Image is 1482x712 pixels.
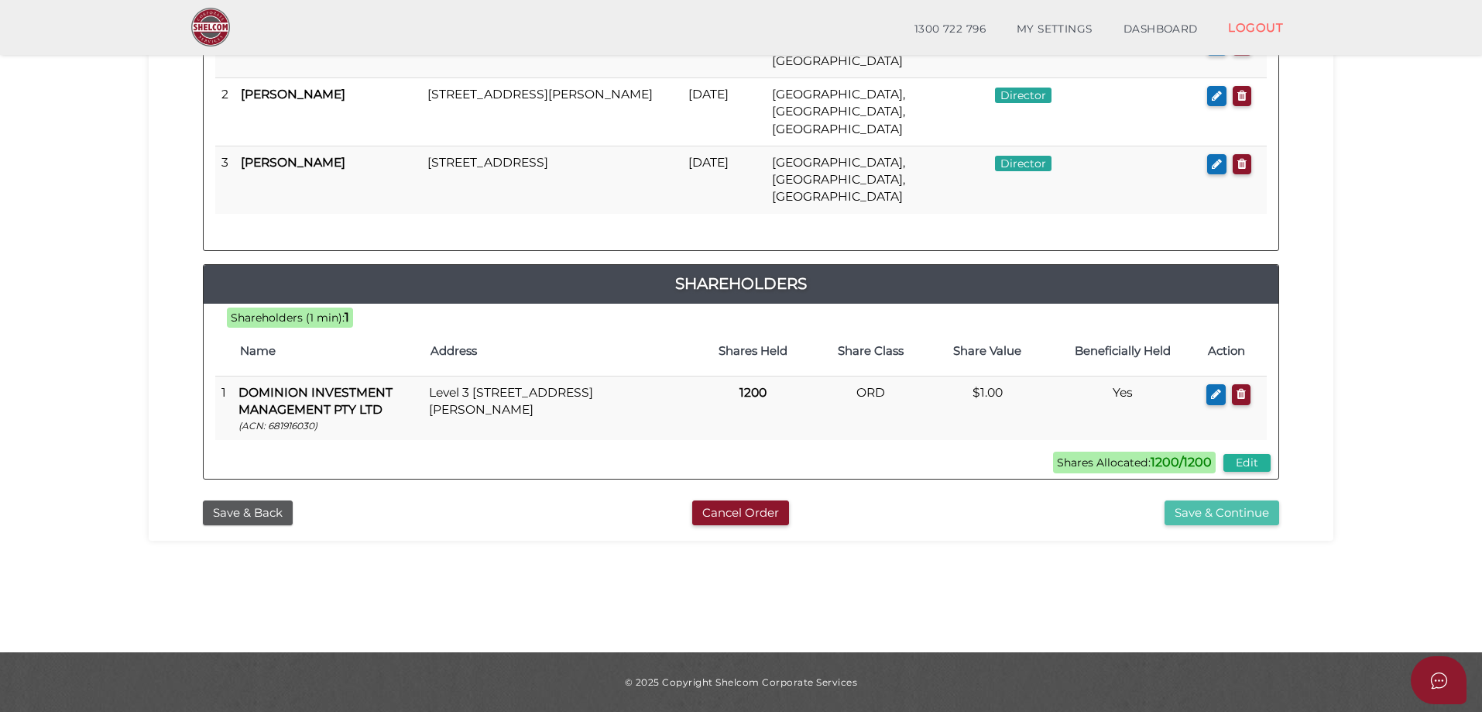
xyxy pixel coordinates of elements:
[1108,14,1213,45] a: DASHBOARD
[238,385,393,417] b: DOMINION INVESTMENT MANAGEMENT PTY LTD
[682,146,765,213] td: [DATE]
[241,87,345,101] b: [PERSON_NAME]
[238,419,417,432] p: (ACN: 681916030)
[1223,454,1271,472] button: Edit
[231,311,345,325] span: Shareholders (1 min):
[812,377,929,440] td: ORD
[345,310,349,325] b: 1
[682,77,765,146] td: [DATE]
[421,146,682,213] td: [STREET_ADDRESS]
[204,271,1278,296] a: Shareholders
[995,88,1051,103] span: Director
[995,156,1051,171] span: Director
[766,77,989,146] td: [GEOGRAPHIC_DATA], [GEOGRAPHIC_DATA], [GEOGRAPHIC_DATA]
[215,146,235,213] td: 3
[423,377,695,440] td: Level 3 [STREET_ADDRESS][PERSON_NAME]
[702,345,804,358] h4: Shares Held
[203,500,293,526] button: Save & Back
[241,155,345,170] b: [PERSON_NAME]
[820,345,921,358] h4: Share Class
[215,77,235,146] td: 2
[1001,14,1108,45] a: MY SETTINGS
[1165,500,1279,526] button: Save & Continue
[1054,345,1192,358] h4: Beneficially Held
[1053,452,1216,473] span: Shares Allocated:
[692,500,789,526] button: Cancel Order
[1046,377,1200,440] td: Yes
[1411,656,1467,704] button: Open asap
[215,377,232,440] td: 1
[421,77,682,146] td: [STREET_ADDRESS][PERSON_NAME]
[1213,12,1298,43] a: LOGOUT
[899,14,1001,45] a: 1300 722 796
[160,676,1322,689] div: © 2025 Copyright Shelcom Corporate Services
[1208,345,1259,358] h4: Action
[1151,455,1212,470] b: 1200/1200
[240,345,415,358] h4: Name
[929,377,1046,440] td: $1.00
[937,345,1038,358] h4: Share Value
[766,146,989,213] td: [GEOGRAPHIC_DATA], [GEOGRAPHIC_DATA], [GEOGRAPHIC_DATA]
[739,385,767,400] b: 1200
[431,345,687,358] h4: Address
